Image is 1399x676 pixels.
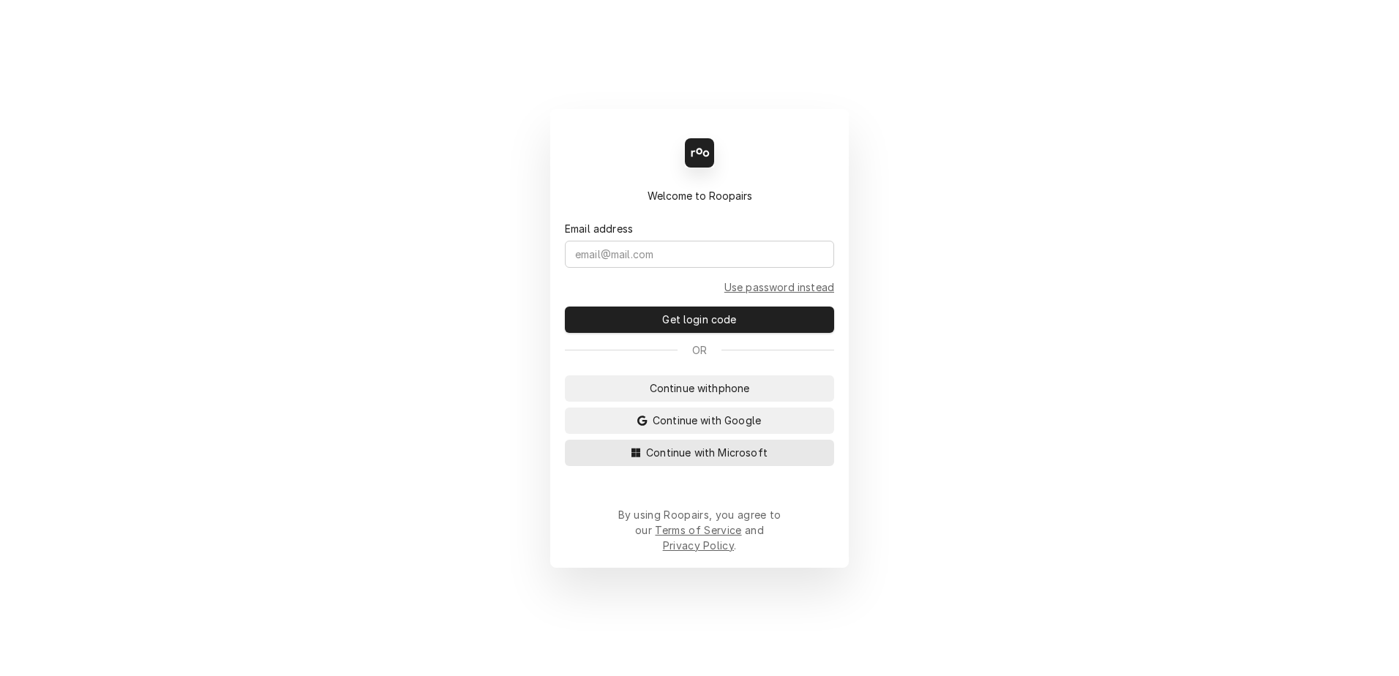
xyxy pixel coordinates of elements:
[650,413,764,428] span: Continue with Google
[643,445,770,460] span: Continue with Microsoft
[565,342,834,358] div: Or
[565,221,633,236] label: Email address
[565,408,834,434] button: Continue with Google
[565,241,834,268] input: email@mail.com
[565,375,834,402] button: Continue withphone
[655,524,741,536] a: Terms of Service
[565,188,834,203] div: Welcome to Roopairs
[565,307,834,333] button: Get login code
[663,539,734,552] a: Privacy Policy
[647,380,753,396] span: Continue with phone
[659,312,739,327] span: Get login code
[565,440,834,466] button: Continue with Microsoft
[618,507,781,553] div: By using Roopairs, you agree to our and .
[724,279,834,295] a: Go to Email and password form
